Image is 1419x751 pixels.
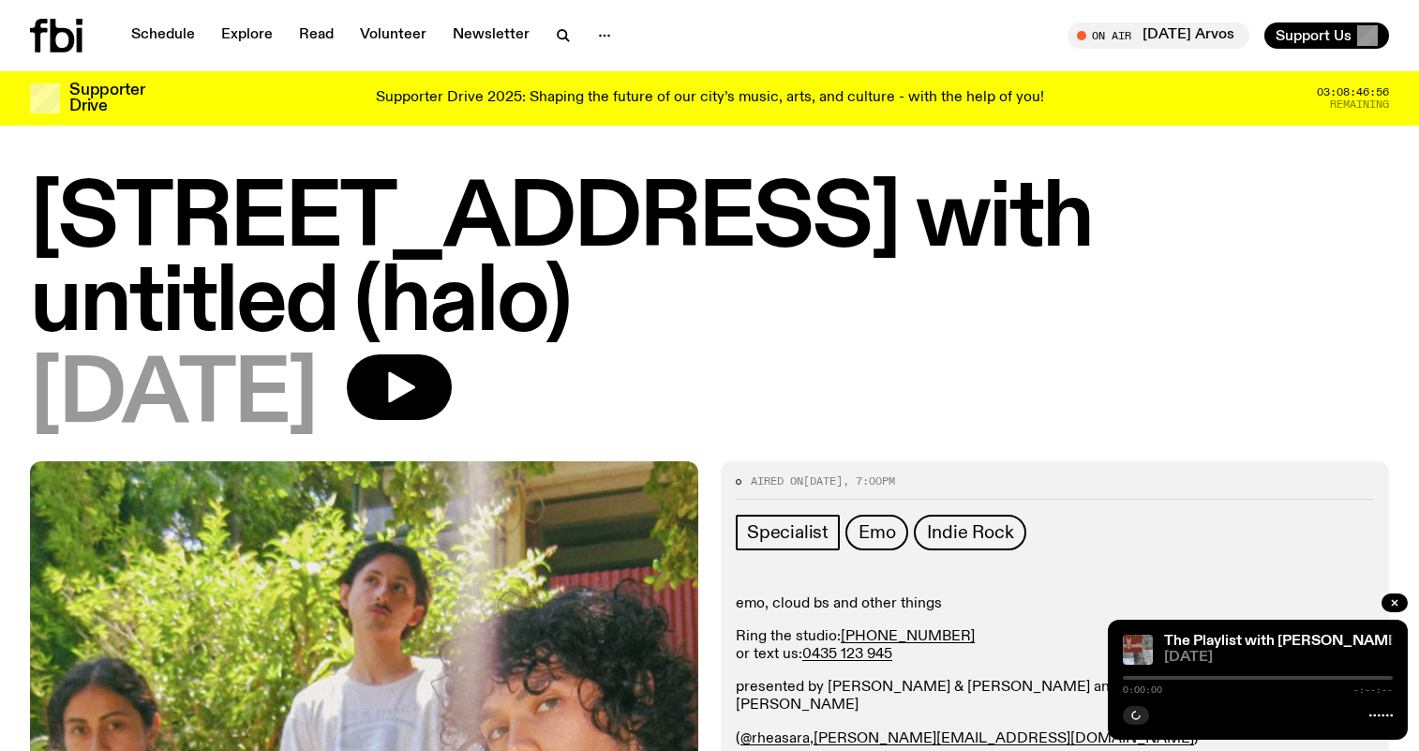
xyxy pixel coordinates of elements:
[376,90,1044,107] p: Supporter Drive 2025: Shaping the future of our city’s music, arts, and culture - with the help o...
[1276,27,1352,44] span: Support Us
[736,595,1374,613] p: emo, cloud bs and other things
[736,515,840,550] a: Specialist
[859,522,895,543] span: Emo
[30,354,317,439] span: [DATE]
[69,83,144,114] h3: Supporter Drive
[802,647,892,662] a: 0435 123 945
[814,731,1194,746] a: [PERSON_NAME][EMAIL_ADDRESS][DOMAIN_NAME]
[1317,87,1389,98] span: 03:08:46:56
[927,522,1013,543] span: Indie Rock
[1068,23,1249,49] button: On Air[DATE] Arvos
[1264,23,1389,49] button: Support Us
[803,473,843,488] span: [DATE]
[736,628,1374,664] p: Ring the studio: or text us:
[349,23,438,49] a: Volunteer
[841,629,975,644] a: [PHONE_NUMBER]
[845,515,908,550] a: Emo
[1330,99,1389,110] span: Remaining
[747,522,829,543] span: Specialist
[843,473,895,488] span: , 7:00pm
[736,730,1374,748] p: ( , )
[30,178,1389,347] h1: [STREET_ADDRESS] with untitled (halo)
[751,473,803,488] span: Aired on
[1164,651,1393,665] span: [DATE]
[914,515,1026,550] a: Indie Rock
[736,679,1374,714] p: presented by [PERSON_NAME] & [PERSON_NAME] and produced by [PERSON_NAME] & [PERSON_NAME]
[120,23,206,49] a: Schedule
[441,23,541,49] a: Newsletter
[1123,685,1162,695] span: 0:00:00
[288,23,345,49] a: Read
[740,731,810,746] a: @rheasara
[210,23,284,49] a: Explore
[1353,685,1393,695] span: -:--:--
